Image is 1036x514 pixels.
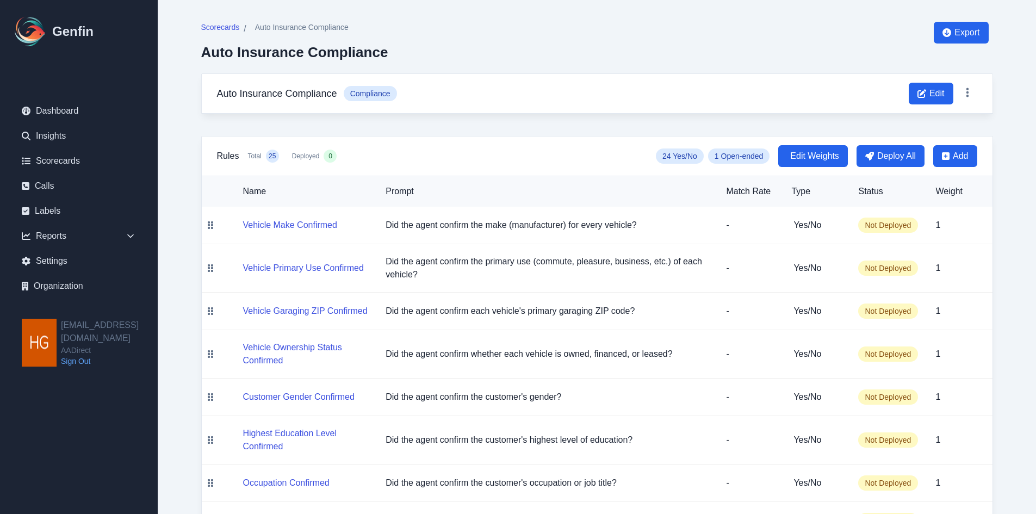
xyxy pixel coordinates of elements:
button: Deploy All [857,145,925,167]
span: 1 [935,392,940,401]
th: Type [783,176,849,207]
p: - [726,348,774,361]
span: Compliance [344,86,397,101]
button: Highest Education Level Confirmed [243,427,369,453]
span: Not Deployed [858,218,918,233]
span: Add [953,150,968,163]
span: 1 [935,435,940,444]
h5: Yes/No [793,262,841,275]
span: 24 Yes/No [656,148,704,164]
h5: Yes/No [793,219,841,232]
span: Edit [929,87,945,100]
p: Did the agent confirm the primary use (commute, pleasure, business, etc.) of each vehicle? [386,255,709,281]
span: AADirect [61,345,158,356]
button: Vehicle Ownership Status Confirmed [243,341,369,367]
div: Reports [13,225,145,247]
a: Dashboard [13,100,145,122]
span: Deploy All [877,150,916,163]
h5: Yes/No [793,305,841,318]
a: Vehicle Make Confirmed [243,220,337,230]
a: Scorecards [13,150,145,172]
button: Edit Weights [778,145,848,167]
th: Weight [927,176,992,207]
span: Not Deployed [858,389,918,405]
a: Vehicle Primary Use Confirmed [243,263,364,273]
a: Organization [13,275,145,297]
th: Status [849,176,927,207]
a: Vehicle Garaging ZIP Confirmed [243,306,368,315]
span: 1 [935,306,940,315]
button: Customer Gender Confirmed [243,391,355,404]
span: Not Deployed [858,261,918,276]
a: Settings [13,250,145,272]
img: hgarza@aadirect.com [22,319,57,367]
button: Vehicle Garaging ZIP Confirmed [243,305,368,318]
span: 1 [935,478,940,487]
h1: Genfin [52,23,94,40]
span: Deployed [292,152,320,160]
p: - [726,219,774,232]
p: - [726,476,774,490]
h3: Auto Insurance Compliance [217,86,337,101]
span: 1 [935,220,940,230]
span: 1 Open-ended [708,148,770,164]
p: - [726,262,774,275]
p: Did the agent confirm the customer's occupation or job title? [386,476,709,490]
p: - [726,434,774,447]
span: Not Deployed [858,346,918,362]
button: Add [933,145,977,167]
h5: Yes/No [793,476,841,490]
a: Labels [13,200,145,222]
button: Vehicle Make Confirmed [243,219,337,232]
span: 1 [935,263,940,273]
a: Sign Out [61,356,158,367]
h2: Auto Insurance Compliance [201,44,388,60]
th: Name [219,176,377,207]
a: Vehicle Ownership Status Confirmed [243,356,369,365]
a: Customer Gender Confirmed [243,392,355,401]
span: Scorecards [201,22,240,33]
p: Did the agent confirm the customer's highest level of education? [386,434,709,447]
button: Vehicle Primary Use Confirmed [243,262,364,275]
span: 0 [328,152,332,160]
span: 25 [269,152,276,160]
a: Scorecards [201,22,240,35]
a: Insights [13,125,145,147]
span: 1 [935,349,940,358]
th: Prompt [377,176,717,207]
p: Did the agent confirm whether each vehicle is owned, financed, or leased? [386,348,709,361]
span: Total [247,152,261,160]
span: Edit Weights [790,150,839,163]
button: Edit [909,83,953,104]
h5: Yes/No [793,391,841,404]
span: Auto Insurance Compliance [255,22,349,33]
p: Did the agent confirm the make (manufacturer) for every vehicle? [386,219,709,232]
button: Export [934,22,988,44]
th: Match Rate [717,176,783,207]
img: Logo [13,14,48,49]
a: Occupation Confirmed [243,478,330,487]
span: Not Deployed [858,304,918,319]
span: Export [954,26,979,39]
p: Did the agent confirm each vehicle's primary garaging ZIP code? [386,305,709,318]
p: - [726,305,774,318]
button: Occupation Confirmed [243,476,330,490]
h3: Rules [217,150,239,163]
h5: Yes/No [793,348,841,361]
span: Not Deployed [858,475,918,491]
span: / [244,22,246,35]
p: Did the agent confirm the customer's gender? [386,391,709,404]
p: - [726,391,774,404]
h2: [EMAIL_ADDRESS][DOMAIN_NAME] [61,319,158,345]
span: Not Deployed [858,432,918,448]
a: Highest Education Level Confirmed [243,442,369,451]
h5: Yes/No [793,434,841,447]
a: Calls [13,175,145,197]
